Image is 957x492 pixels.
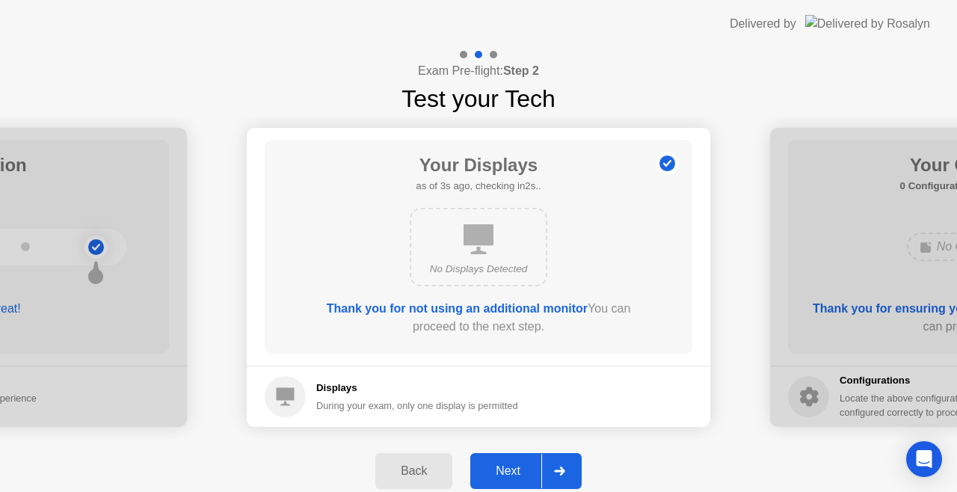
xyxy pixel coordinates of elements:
div: You can proceed to the next step. [307,300,650,336]
div: During your exam, only one display is permitted [316,399,518,413]
img: Delivered by Rosalyn [805,15,930,32]
div: Open Intercom Messenger [906,441,942,477]
div: Back [380,464,448,478]
h1: Your Displays [416,152,541,179]
button: Next [470,453,582,489]
h4: Exam Pre-flight: [418,62,539,80]
h5: Displays [316,381,518,396]
h1: Test your Tech [401,81,556,117]
button: Back [375,453,452,489]
div: Next [475,464,541,478]
b: Step 2 [503,64,539,77]
div: No Displays Detected [423,262,534,277]
h5: as of 3s ago, checking in2s.. [416,179,541,194]
div: Delivered by [730,15,796,33]
b: Thank you for not using an additional monitor [327,302,588,315]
